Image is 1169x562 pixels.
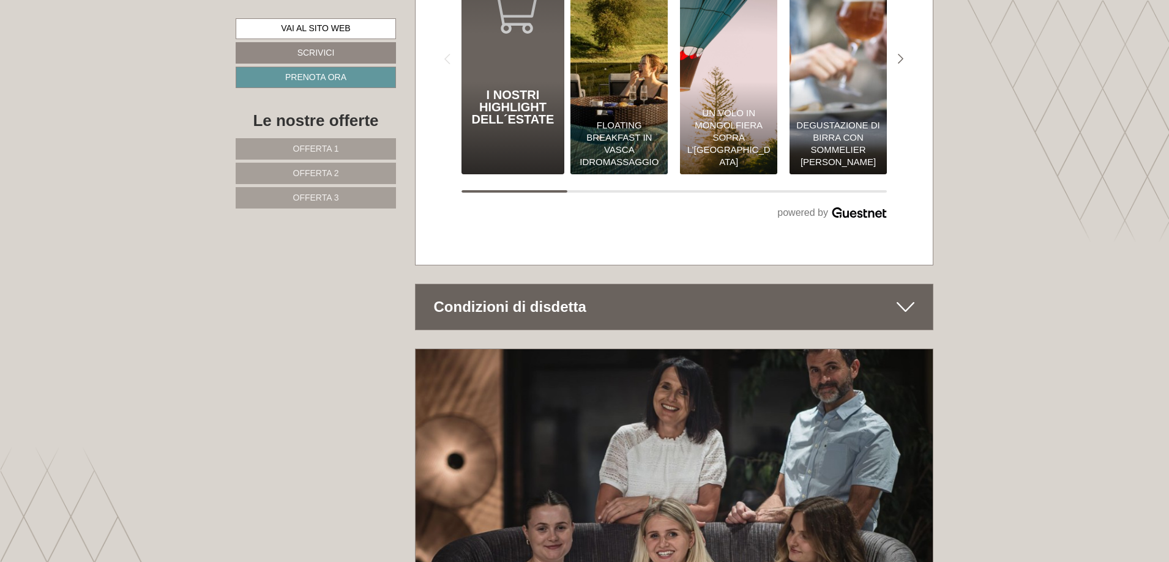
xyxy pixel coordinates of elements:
button: Carousel Page 2 [567,190,674,193]
div: martedì [211,10,270,31]
button: Carousel Page 4 [780,190,887,193]
div: powered by Guestnet [461,205,887,222]
div: Floating Breakfast in vasca idromassaggio [577,119,662,168]
div: Condizioni di disdetta [416,284,933,330]
div: Degustazione di birra con sommelier [PERSON_NAME] [796,119,881,168]
span: Offerta 1 [293,144,339,153]
button: Invia [420,322,481,344]
a: Vai al sito web [236,18,396,39]
a: Scrivici [236,42,396,64]
span: Offerta 3 [293,193,339,202]
button: Carousel Page 1 (Current Slide) [461,190,568,193]
div: Carousel Pagination [461,190,887,193]
small: 14:56 [19,60,186,68]
div: active lifestyle hotel [GEOGRAPHIC_DATA] [19,36,186,46]
a: Prenota ora [236,67,396,88]
span: Offerta 2 [293,168,339,178]
div: I nostri highlight dell´estate [468,89,559,125]
div: Previous slide [434,45,461,72]
div: Le nostre offerte [236,109,396,132]
div: Buon giorno, come possiamo aiutarla? [10,34,192,71]
button: Carousel Page 3 [674,190,780,193]
div: Next slide [887,45,914,72]
div: Un volo in mongolfiera sopra l’[GEOGRAPHIC_DATA] [686,107,771,168]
